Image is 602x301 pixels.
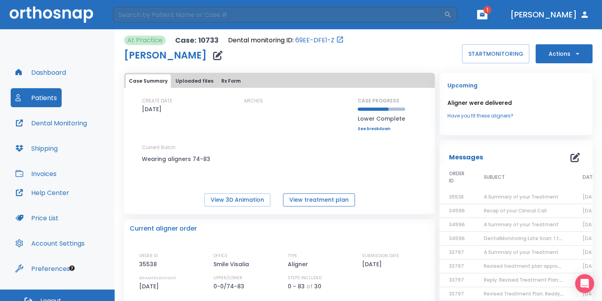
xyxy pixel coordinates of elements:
[283,193,355,206] button: View treatment plan
[228,36,344,45] div: Open patient in dental monitoring portal
[484,221,559,228] span: A Summary of your Treatment
[449,249,464,256] span: 33797
[449,207,465,214] span: 34596
[142,104,162,114] p: [DATE]
[288,252,297,259] p: TYPE
[124,51,207,60] h1: [PERSON_NAME]
[172,74,217,88] button: Uploaded files
[583,235,600,242] span: [DATE]
[127,36,162,45] p: At Practice
[11,164,61,183] button: Invoices
[11,63,71,82] button: Dashboard
[288,259,311,269] p: Aligner
[358,127,405,131] a: See breakdown
[139,259,160,269] p: 35538
[228,36,294,45] p: Dental monitoring ID:
[583,193,600,200] span: [DATE]
[484,263,568,269] span: Revised treatment plan approved!
[449,235,465,242] span: 34596
[536,44,593,63] button: Actions
[218,74,244,88] button: Rx Form
[484,290,591,297] span: Revised Treatment Plan: Ready for Approval
[126,74,433,88] div: tabs
[449,276,464,283] span: 33797
[447,81,585,90] p: Upcoming
[447,98,585,108] p: Aligner were delivered
[142,97,172,104] p: CREATE DATE
[113,7,444,23] input: Search by Patient Name or Case #
[204,193,270,206] button: View 3D Animation
[583,221,600,228] span: [DATE]
[126,74,171,88] button: Case Summary
[449,221,465,228] span: 34596
[583,249,600,256] span: [DATE]
[68,265,75,272] div: Tooltip anchor
[447,112,585,119] a: Have you fit these aligners?
[358,114,405,123] p: Lower Complete
[583,207,600,214] span: [DATE]
[449,263,464,269] span: 33797
[11,208,63,227] button: Price List
[314,282,321,291] p: 30
[213,252,228,259] p: OFFICE
[306,282,313,291] p: of
[484,249,559,256] span: A Summary of your Treatment
[362,252,399,259] p: SUBMISSION DATE
[139,282,162,291] p: [DATE]
[9,6,93,23] img: Orthosnap
[449,290,464,297] span: 33797
[11,114,92,133] button: Dental Monitoring
[449,153,483,162] p: Messages
[11,88,62,107] button: Patients
[213,259,252,269] p: Smile Visalia
[11,139,62,158] button: Shipping
[142,144,213,151] p: Current Batch
[583,290,600,297] span: [DATE]
[358,97,405,104] p: CASE PROGRESS
[484,207,547,214] span: Recap of your Clinical Call
[244,97,263,104] p: ARCHES
[11,234,89,253] button: Account Settings
[507,8,593,22] button: [PERSON_NAME]
[362,259,385,269] p: [DATE]
[139,252,158,259] p: ORDER ID
[288,282,305,291] p: 0 - 83
[11,259,75,278] button: Preferences
[11,183,74,202] button: Help Center
[575,274,594,293] div: Open Intercom Messenger
[484,174,505,181] span: SUBJECT
[583,263,600,269] span: [DATE]
[130,224,197,233] p: Current aligner order
[175,36,219,45] p: Case: 10733
[142,154,213,164] p: Wearing aligners 74-83
[462,44,529,63] button: STARTMONITORING
[295,36,334,45] a: 69EE-DFE1-Z
[484,193,559,200] span: A Summary of your Treatment
[213,274,242,282] p: UPPER/LOWER
[449,193,464,200] span: 35538
[583,174,595,181] span: DATE
[483,6,491,14] span: 1
[449,170,465,184] span: ORDER ID
[139,274,176,282] p: ESTIMATED SHIP DATE
[288,274,322,282] p: STEPS INCLUDED
[213,282,247,291] p: 0-0/74-83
